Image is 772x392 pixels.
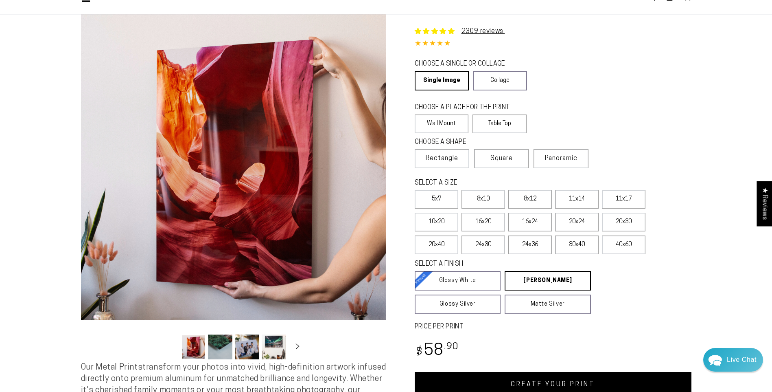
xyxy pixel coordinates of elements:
label: 20x30 [602,213,645,231]
label: 20x40 [415,236,458,254]
button: Load image 4 in gallery view [262,335,286,359]
span: Rectangle [426,154,458,163]
button: Slide left [161,338,179,356]
div: 4.85 out of 5.0 stars [415,38,691,50]
label: 24x36 [508,236,552,254]
button: Load image 1 in gallery view [181,335,206,359]
legend: SELECT A FINISH [415,260,571,269]
label: 11x17 [602,190,645,209]
img: Marie J [59,12,80,33]
a: Glossy Silver [415,295,501,314]
a: Collage [473,71,527,90]
a: Matte Silver [505,295,591,314]
a: 2309 reviews. [461,28,505,35]
media-gallery: Gallery Viewer [81,14,386,362]
label: 10x20 [415,213,458,231]
label: 30x40 [555,236,599,254]
label: 16x24 [508,213,552,231]
bdi: 58 [415,343,459,359]
a: Glossy White [415,271,501,291]
label: 5x7 [415,190,458,209]
button: Slide right [289,338,306,356]
label: PRICE PER PRINT [415,322,691,332]
label: Wall Mount [415,115,469,133]
span: Panoramic [545,155,577,162]
legend: CHOOSE A PLACE FOR THE PRINT [415,103,519,112]
button: Load image 3 in gallery view [235,335,259,359]
label: 16x20 [461,213,505,231]
legend: CHOOSE A SHAPE [415,138,520,147]
span: Re:amaze [87,232,110,238]
label: Table Top [472,115,527,133]
label: 20x24 [555,213,599,231]
legend: SELECT A SIZE [415,178,577,188]
a: Single Image [415,71,469,90]
label: 8x10 [461,190,505,209]
img: Helga [76,12,97,33]
sup: .90 [444,342,459,352]
span: Away until 11:00 AM [59,41,115,46]
span: $ [416,347,423,358]
a: Leave A Message [54,246,119,259]
span: We run on [62,234,110,238]
div: Click to open Judge.me floating reviews tab [757,181,772,226]
button: Load image 2 in gallery view [208,335,232,359]
legend: CHOOSE A SINGLE OR COLLAGE [415,59,520,69]
img: John [93,12,114,33]
label: 40x60 [602,236,645,254]
div: Contact Us Directly [727,348,757,372]
label: 24x30 [461,236,505,254]
label: 11x14 [555,190,599,209]
div: Chat widget toggle [703,348,763,372]
a: [PERSON_NAME] [505,271,591,291]
span: Square [490,154,513,163]
label: 8x12 [508,190,552,209]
